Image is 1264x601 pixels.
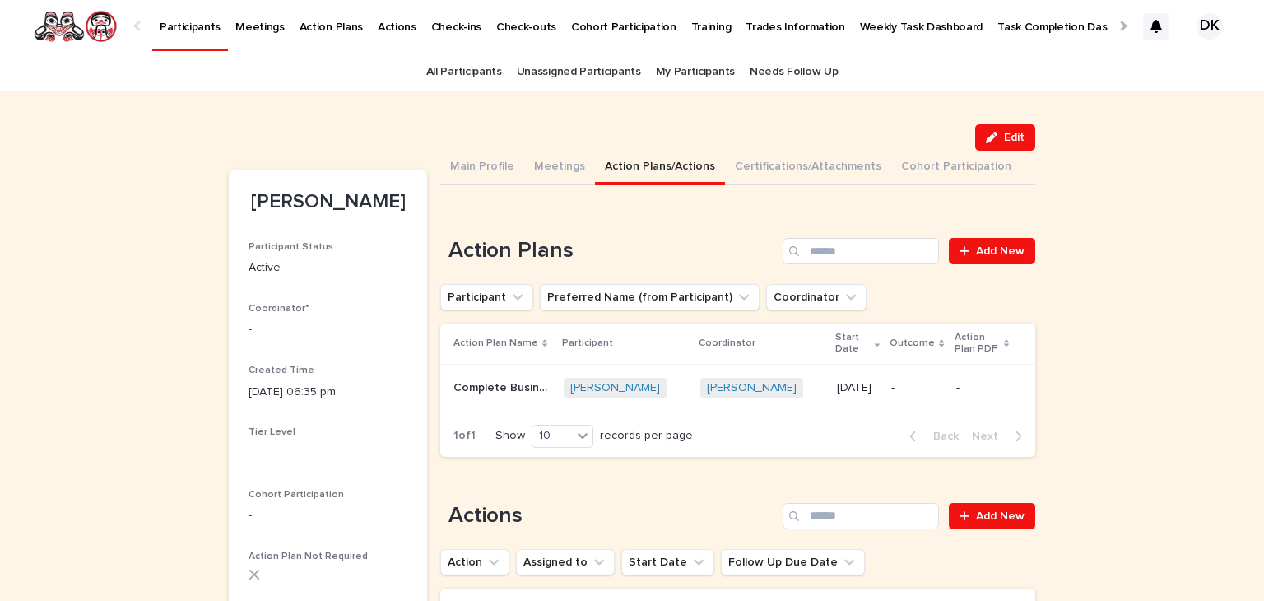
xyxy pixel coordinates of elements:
[249,490,344,500] span: Cohort Participation
[440,549,509,575] button: Action
[975,124,1035,151] button: Edit
[1197,13,1223,40] div: DK
[440,284,533,310] button: Participant
[249,259,407,277] p: Active
[923,431,959,442] span: Back
[524,151,595,185] button: Meetings
[600,429,693,443] p: records per page
[595,151,725,185] button: Action Plans/Actions
[249,321,407,338] p: -
[249,427,295,437] span: Tier Level
[621,549,714,575] button: Start Date
[532,427,572,445] div: 10
[891,151,1021,185] button: Cohort Participation
[972,431,1008,442] span: Next
[783,238,939,264] input: Search
[540,284,760,310] button: Preferred Name (from Participant)
[495,429,525,443] p: Show
[707,381,797,395] a: [PERSON_NAME]
[249,190,407,214] p: [PERSON_NAME]
[976,510,1025,522] span: Add New
[453,378,554,395] p: Complete Business Administration Certificate
[570,381,660,395] a: [PERSON_NAME]
[891,381,942,395] p: -
[956,381,1009,395] p: -
[249,507,407,524] p: -
[440,503,776,529] h1: Actions
[656,53,735,91] a: My Participants
[725,151,891,185] button: Certifications/Attachments
[965,429,1035,444] button: Next
[949,503,1035,529] a: Add New
[249,384,407,401] p: [DATE] 06:35 pm
[890,334,935,352] p: Outcome
[426,53,502,91] a: All Participants
[517,53,641,91] a: Unassigned Participants
[721,549,865,575] button: Follow Up Due Date
[699,334,755,352] p: Coordinator
[955,328,1000,359] p: Action Plan PDF
[949,238,1035,264] a: Add New
[440,238,776,264] h1: Action Plans
[33,10,118,43] img: rNyI97lYS1uoOg9yXW8k
[440,416,489,456] p: 1 of 1
[750,53,838,91] a: Needs Follow Up
[440,151,524,185] button: Main Profile
[516,549,615,575] button: Assigned to
[976,245,1025,257] span: Add New
[453,334,538,352] p: Action Plan Name
[896,429,965,444] button: Back
[249,242,333,252] span: Participant Status
[1004,132,1025,143] span: Edit
[249,366,314,375] span: Created Time
[766,284,867,310] button: Coordinator
[835,328,871,359] p: Start Date
[249,552,368,561] span: Action Plan Not Required
[249,445,407,463] p: -
[783,503,939,529] input: Search
[837,381,879,395] p: [DATE]
[562,334,613,352] p: Participant
[440,364,1035,412] tr: Complete Business Administration CertificateComplete Business Administration Certificate [PERSON_...
[249,304,309,314] span: Coordinator*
